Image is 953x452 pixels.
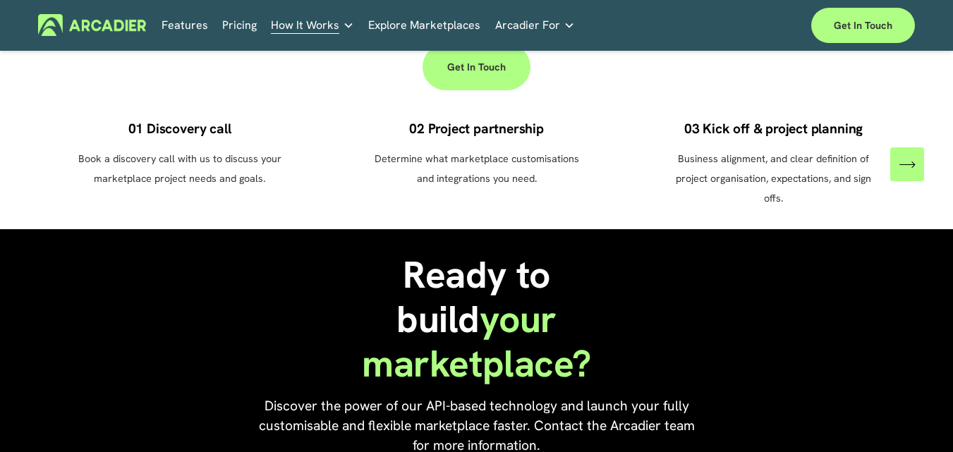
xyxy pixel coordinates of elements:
[271,14,354,36] a: folder dropdown
[396,250,559,343] span: Ready to build
[162,14,208,36] a: Features
[38,14,146,36] img: Arcadier
[882,384,953,452] iframe: Chat Widget
[271,16,339,35] span: How It Works
[330,253,622,386] h1: your marketplace?
[222,14,257,36] a: Pricing
[495,14,575,36] a: folder dropdown
[890,147,924,181] button: Next
[811,8,915,43] a: Get in touch
[423,44,530,90] a: Get in touch
[368,14,480,36] a: Explore Marketplaces
[495,16,560,35] span: Arcadier For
